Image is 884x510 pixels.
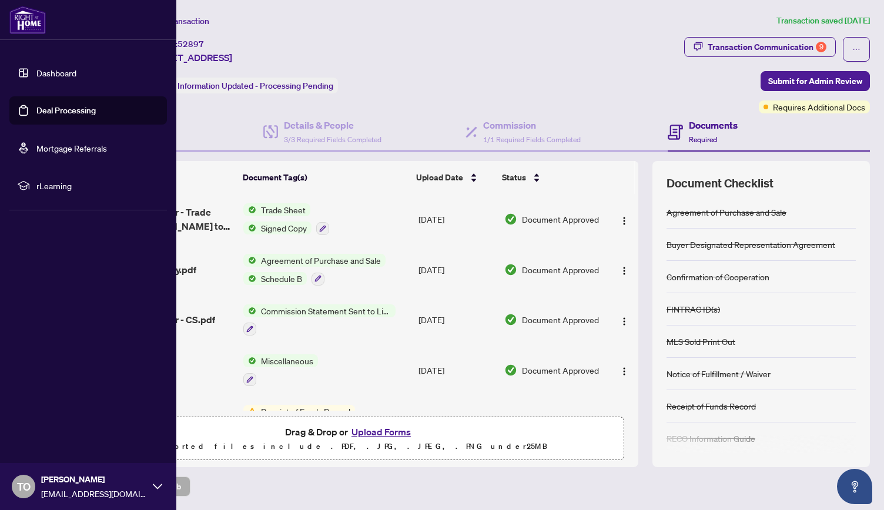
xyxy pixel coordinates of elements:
[667,335,735,348] div: MLS Sold Print Out
[243,405,256,418] img: Status Icon
[837,469,872,504] button: Open asap
[285,424,414,439] span: Drag & Drop or
[522,313,599,326] span: Document Approved
[256,272,307,285] span: Schedule B
[36,68,76,78] a: Dashboard
[243,405,355,437] button: Status IconReceipt of Funds Record
[504,313,517,326] img: Document Status
[243,203,256,216] img: Status Icon
[36,179,159,192] span: rLearning
[348,424,414,439] button: Upload Forms
[416,171,463,184] span: Upload Date
[504,213,517,226] img: Document Status
[620,317,629,326] img: Logo
[620,266,629,276] img: Logo
[243,222,256,234] img: Status Icon
[615,210,634,229] button: Logo
[689,135,717,144] span: Required
[620,367,629,376] img: Logo
[773,100,865,113] span: Requires Additional Docs
[852,45,860,53] span: ellipsis
[36,143,107,153] a: Mortgage Referrals
[667,238,835,251] div: Buyer Designated Representation Agreement
[667,367,771,380] div: Notice of Fulfillment / Waiver
[414,295,500,345] td: [DATE]
[284,118,381,132] h4: Details & People
[483,118,581,132] h4: Commission
[41,473,147,486] span: [PERSON_NAME]
[17,478,31,495] span: TO
[178,39,204,49] span: 52897
[238,161,411,194] th: Document Tag(s)
[497,161,605,194] th: Status
[243,354,318,386] button: Status IconMiscellaneous
[667,175,773,192] span: Document Checklist
[83,439,617,454] p: Supported files include .PDF, .JPG, .JPEG, .PNG under 25 MB
[243,203,329,235] button: Status IconTrade SheetStatus IconSigned Copy
[768,72,862,90] span: Submit for Admin Review
[483,135,581,144] span: 1/1 Required Fields Completed
[761,71,870,91] button: Submit for Admin Review
[411,161,497,194] th: Upload Date
[816,42,826,52] div: 9
[243,254,256,267] img: Status Icon
[243,254,386,286] button: Status IconAgreement of Purchase and SaleStatus IconSchedule B
[414,345,500,395] td: [DATE]
[256,203,310,216] span: Trade Sheet
[684,37,836,57] button: Transaction Communication9
[615,260,634,279] button: Logo
[414,244,500,295] td: [DATE]
[146,78,338,93] div: Status:
[36,105,96,116] a: Deal Processing
[256,304,396,317] span: Commission Statement Sent to Listing Brokerage
[243,272,256,285] img: Status Icon
[615,361,634,380] button: Logo
[776,14,870,28] article: Transaction saved [DATE]
[256,254,386,267] span: Agreement of Purchase and Sale
[76,417,624,461] span: Drag & Drop orUpload FormsSupported files include .PDF, .JPG, .JPEG, .PNG under25MB
[667,432,755,445] div: RECO Information Guide
[243,304,256,317] img: Status Icon
[414,395,500,446] td: [DATE]
[667,400,756,412] div: Receipt of Funds Record
[284,135,381,144] span: 3/3 Required Fields Completed
[620,216,629,226] img: Logo
[146,51,232,65] span: [STREET_ADDRESS]
[615,310,634,329] button: Logo
[504,263,517,276] img: Document Status
[256,405,355,418] span: Receipt of Funds Record
[667,303,720,316] div: FINTRAC ID(s)
[504,364,517,377] img: Document Status
[522,408,591,434] span: Document Needs Work
[502,171,526,184] span: Status
[522,263,599,276] span: Document Approved
[256,222,312,234] span: Signed Copy
[146,16,209,26] span: View Transaction
[243,354,256,367] img: Status Icon
[243,304,396,336] button: Status IconCommission Statement Sent to Listing Brokerage
[667,270,769,283] div: Confirmation of Cooperation
[689,118,738,132] h4: Documents
[522,213,599,226] span: Document Approved
[708,38,826,56] div: Transaction Communication
[178,80,333,91] span: Information Updated - Processing Pending
[414,194,500,244] td: [DATE]
[522,364,599,377] span: Document Approved
[9,6,46,34] img: logo
[667,206,786,219] div: Agreement of Purchase and Sale
[41,487,147,500] span: [EMAIL_ADDRESS][DOMAIN_NAME]
[256,354,318,367] span: Miscellaneous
